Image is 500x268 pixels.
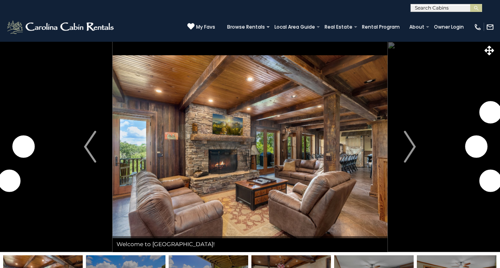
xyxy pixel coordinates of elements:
img: phone-regular-white.png [474,23,482,31]
a: About [405,21,428,33]
img: mail-regular-white.png [486,23,494,31]
a: Browse Rentals [223,21,269,33]
a: Real Estate [321,21,356,33]
button: Previous [68,41,112,252]
a: Owner Login [430,21,468,33]
img: arrow [84,131,96,163]
a: My Favs [187,23,215,31]
img: White-1-2.png [6,19,116,35]
a: Rental Program [358,21,404,33]
img: arrow [404,131,416,163]
button: Next [387,41,432,252]
a: Local Area Guide [270,21,319,33]
div: Welcome to [GEOGRAPHIC_DATA]! [113,236,387,252]
span: My Favs [196,23,215,31]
